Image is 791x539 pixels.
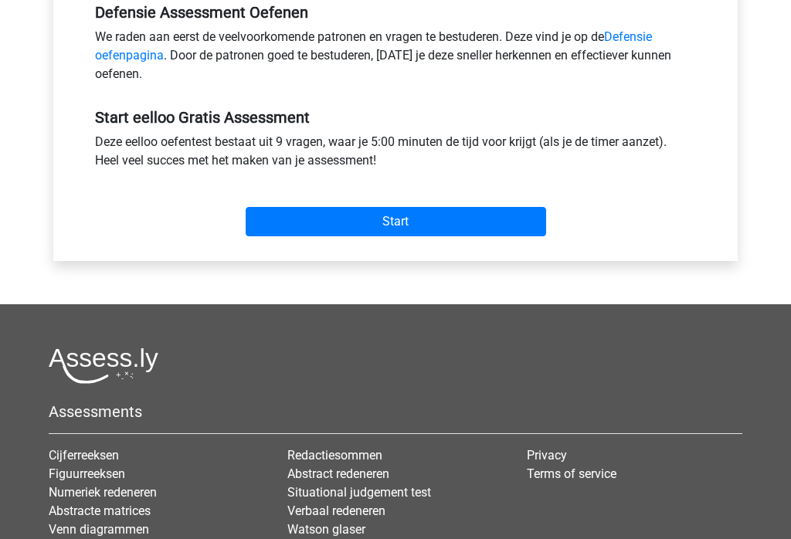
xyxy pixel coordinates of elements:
[49,347,158,384] img: Assessly logo
[49,402,742,421] h5: Assessments
[49,485,157,500] a: Numeriek redeneren
[83,28,708,90] div: We raden aan eerst de veelvoorkomende patronen en vragen te bestuderen. Deze vind je op de . Door...
[287,466,389,481] a: Abstract redeneren
[49,522,149,537] a: Venn diagrammen
[287,522,365,537] a: Watson glaser
[287,503,385,518] a: Verbaal redeneren
[95,3,696,22] h5: Defensie Assessment Oefenen
[246,207,546,236] input: Start
[83,133,708,176] div: Deze eelloo oefentest bestaat uit 9 vragen, waar je 5:00 minuten de tijd voor krijgt (als je de t...
[287,485,431,500] a: Situational judgement test
[527,466,616,481] a: Terms of service
[95,108,696,127] h5: Start eelloo Gratis Assessment
[49,503,151,518] a: Abstracte matrices
[527,448,567,463] a: Privacy
[49,466,125,481] a: Figuurreeksen
[49,448,119,463] a: Cijferreeksen
[287,448,382,463] a: Redactiesommen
